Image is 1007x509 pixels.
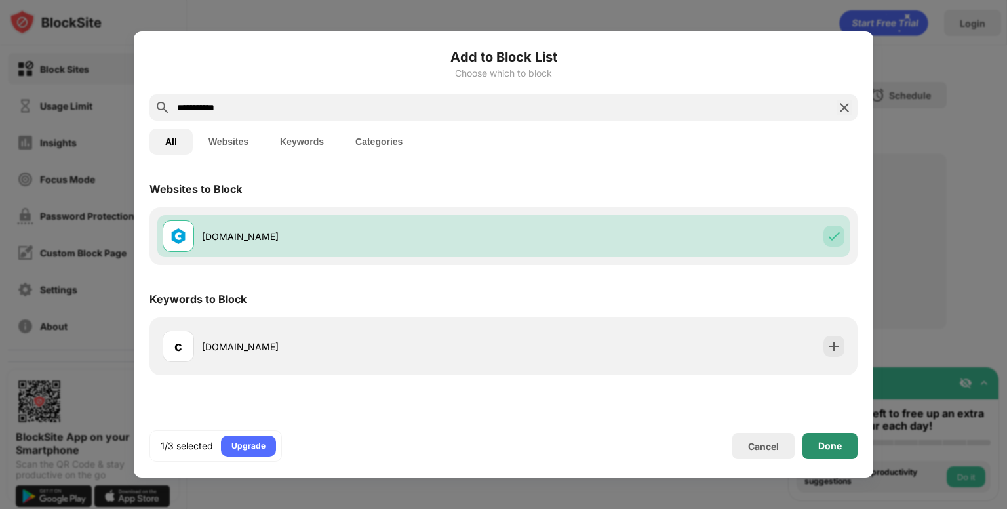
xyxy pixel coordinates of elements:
[161,439,213,453] div: 1/3 selected
[149,68,858,79] div: Choose which to block
[340,129,418,155] button: Categories
[149,129,193,155] button: All
[231,439,266,453] div: Upgrade
[149,182,242,195] div: Websites to Block
[818,441,842,451] div: Done
[149,47,858,67] h6: Add to Block List
[193,129,264,155] button: Websites
[155,100,170,115] img: search.svg
[202,230,503,243] div: [DOMAIN_NAME]
[174,336,182,356] div: c
[837,100,852,115] img: search-close
[202,340,503,354] div: [DOMAIN_NAME]
[748,441,779,452] div: Cancel
[170,228,186,244] img: favicons
[264,129,340,155] button: Keywords
[149,293,247,306] div: Keywords to Block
